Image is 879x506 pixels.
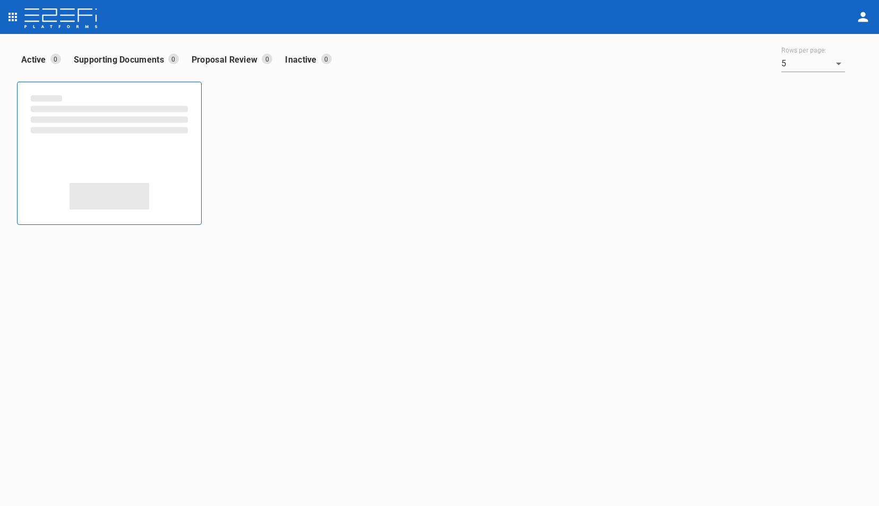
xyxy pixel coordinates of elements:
p: Supporting Documents [74,54,168,66]
p: Inactive [285,54,321,66]
label: Rows per page: [781,46,826,55]
p: 0 [50,54,61,64]
p: 0 [262,54,272,64]
p: Active [21,54,50,66]
p: 0 [321,54,332,64]
p: 0 [168,54,179,64]
p: Proposal Review [192,54,262,66]
div: 5 [781,55,845,72]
